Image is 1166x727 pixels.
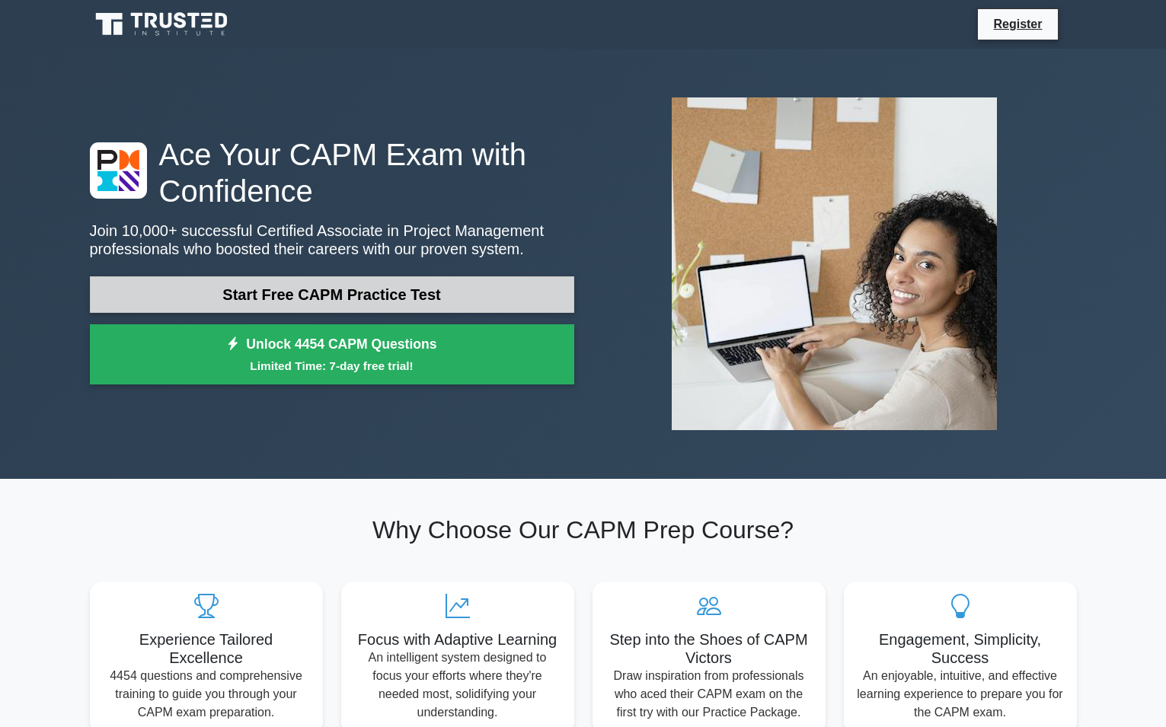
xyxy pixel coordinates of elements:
p: 4454 questions and comprehensive training to guide you through your CAPM exam preparation. [102,667,311,722]
a: Register [984,14,1051,33]
a: Start Free CAPM Practice Test [90,276,574,313]
small: Limited Time: 7-day free trial! [109,357,555,375]
h5: Engagement, Simplicity, Success [856,630,1065,667]
p: Join 10,000+ successful Certified Associate in Project Management professionals who boosted their... [90,222,574,258]
p: An enjoyable, intuitive, and effective learning experience to prepare you for the CAPM exam. [856,667,1065,722]
h5: Experience Tailored Excellence [102,630,311,667]
h2: Why Choose Our CAPM Prep Course? [90,515,1077,544]
p: An intelligent system designed to focus your efforts where they're needed most, solidifying your ... [353,649,562,722]
h5: Step into the Shoes of CAPM Victors [605,630,813,667]
a: Unlock 4454 CAPM QuestionsLimited Time: 7-day free trial! [90,324,574,385]
h1: Ace Your CAPM Exam with Confidence [90,136,574,209]
p: Draw inspiration from professionals who aced their CAPM exam on the first try with our Practice P... [605,667,813,722]
h5: Focus with Adaptive Learning [353,630,562,649]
